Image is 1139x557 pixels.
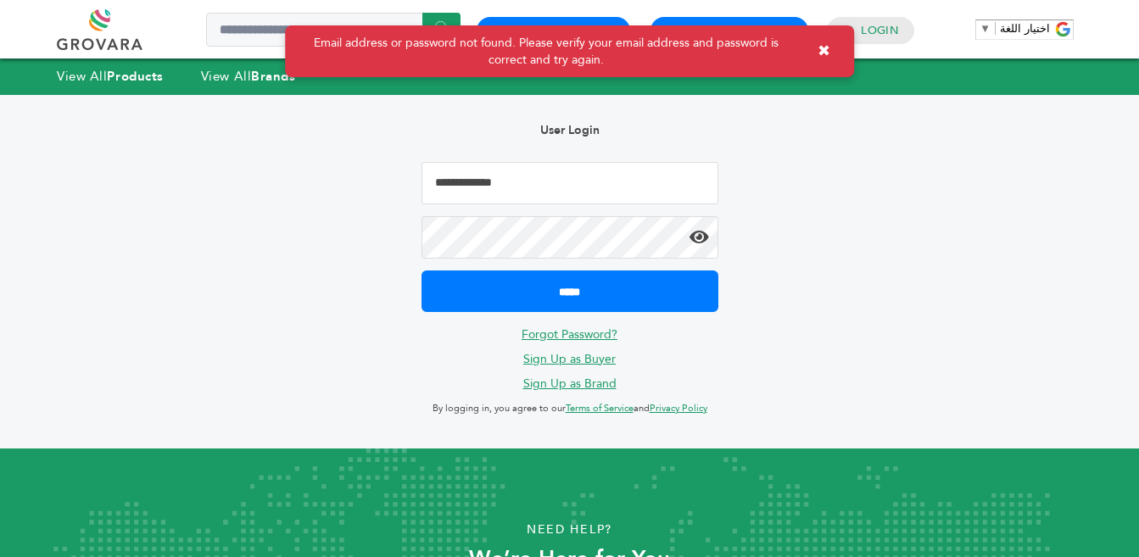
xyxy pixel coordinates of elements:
strong: Products [107,68,163,85]
a: View AllBrands [201,68,296,85]
a: Privacy Policy [650,402,707,415]
strong: Brands [251,68,295,85]
p: By logging in, you agree to our and [422,398,718,419]
p: Need Help? [57,517,1082,543]
a: Sign Up as Brand [523,376,617,392]
input: Search a product or brand... [206,13,461,47]
a: Login [861,23,898,38]
span: اختيار اللغة [1000,22,1050,35]
a: Sign Up as Buyer [523,351,616,367]
span: ▼ [980,22,991,35]
a: Terms of Service [566,402,634,415]
span: ​ [995,22,996,35]
a: View AllProducts [57,68,164,85]
b: User Login [540,122,600,138]
a: Brand Registration [666,23,793,38]
a: Forgot Password? [522,326,617,343]
a: Buyer Registration [492,23,615,38]
a: اختيار اللغة​ [980,22,1050,35]
span: Email address or password not found. Please verify your email address and password is correct and... [296,35,797,68]
button: ✖ [805,34,843,69]
input: Password [422,216,718,259]
input: Email Address [422,162,718,204]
